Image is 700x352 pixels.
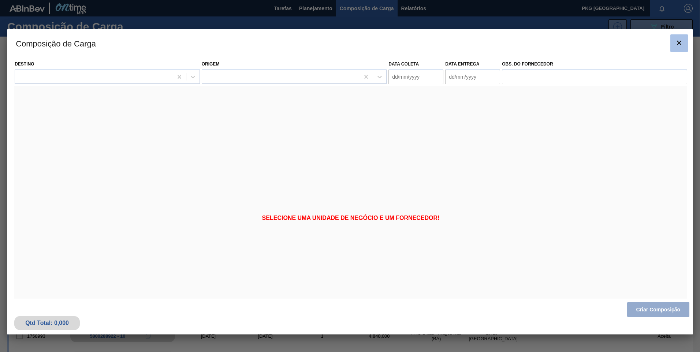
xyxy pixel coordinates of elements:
label: Data entrega [445,61,479,67]
input: dd/mm/yyyy [445,70,500,84]
h3: Composição de Carga [7,29,693,57]
label: Data coleta [388,61,419,67]
span: Selecione uma unidade de negócio e um fornecedor! [262,215,440,221]
div: Qtd Total: 0,000 [20,320,74,326]
label: Obs. do Fornecedor [502,59,687,70]
label: Origem [202,61,220,67]
input: dd/mm/yyyy [388,70,443,84]
label: Destino [15,61,34,67]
